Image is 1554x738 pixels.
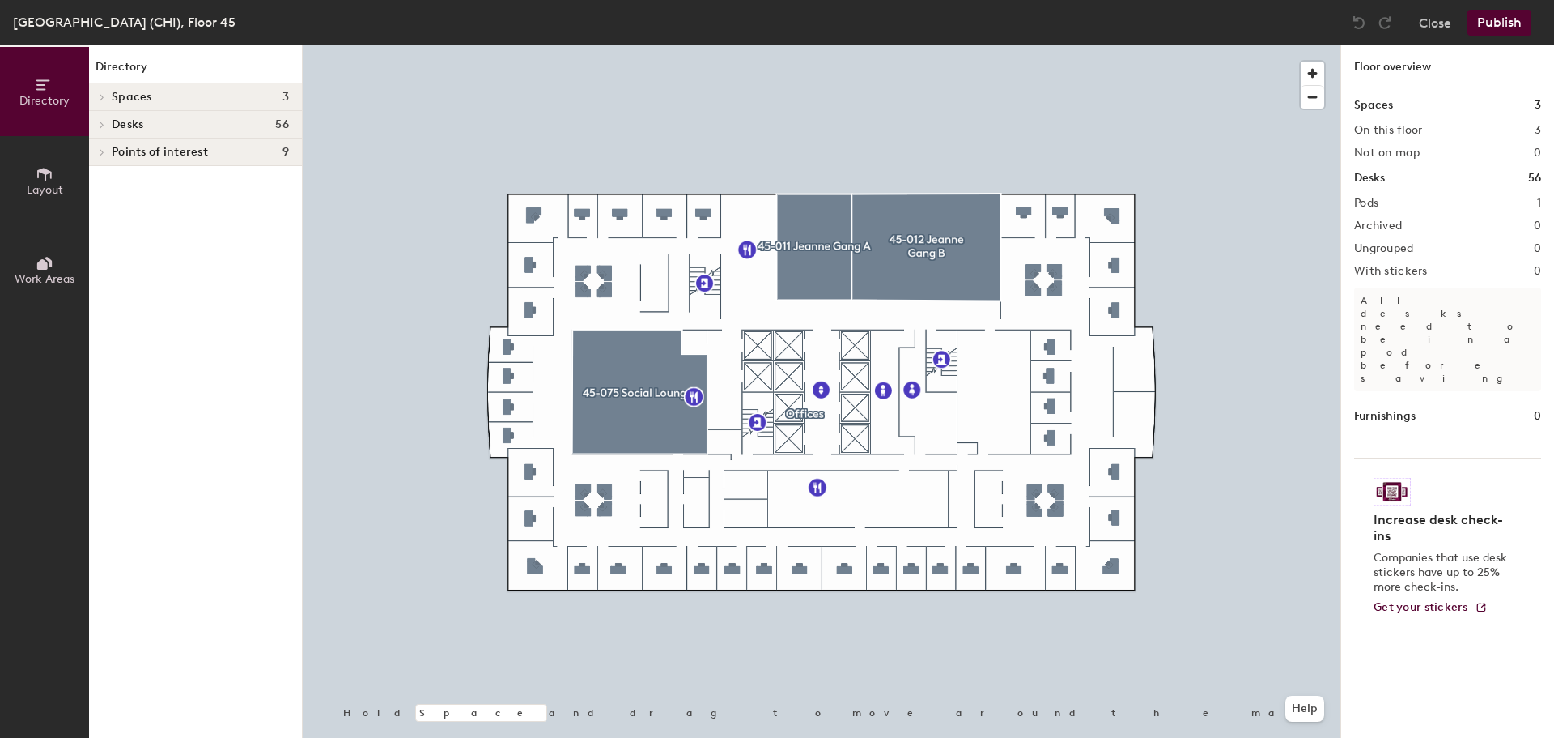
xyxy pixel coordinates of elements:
[1285,696,1324,722] button: Help
[282,146,289,159] span: 9
[19,94,70,108] span: Directory
[1374,551,1512,595] p: Companies that use desk stickers have up to 25% more check-ins.
[1374,601,1488,615] a: Get your stickers
[1534,242,1541,255] h2: 0
[1374,600,1468,614] span: Get your stickers
[112,91,152,104] span: Spaces
[1534,220,1541,232] h2: 0
[1534,265,1541,278] h2: 0
[15,272,74,286] span: Work Areas
[112,118,143,131] span: Desks
[1354,407,1416,425] h1: Furnishings
[1374,512,1512,544] h4: Increase desk check-ins
[1354,197,1378,210] h2: Pods
[1467,10,1531,36] button: Publish
[1354,147,1420,160] h2: Not on map
[27,183,63,197] span: Layout
[1351,15,1367,31] img: Undo
[1354,96,1393,114] h1: Spaces
[1354,220,1402,232] h2: Archived
[1534,147,1541,160] h2: 0
[1354,169,1385,187] h1: Desks
[112,146,208,159] span: Points of interest
[1354,242,1414,255] h2: Ungrouped
[1354,265,1428,278] h2: With stickers
[275,118,289,131] span: 56
[1534,407,1541,425] h1: 0
[89,58,302,83] h1: Directory
[1528,169,1541,187] h1: 56
[1537,197,1541,210] h2: 1
[1535,124,1541,137] h2: 3
[13,12,236,32] div: [GEOGRAPHIC_DATA] (CHI), Floor 45
[1374,478,1411,506] img: Sticker logo
[1354,288,1541,391] p: All desks need to be in a pod before saving
[282,91,289,104] span: 3
[1354,124,1423,137] h2: On this floor
[1377,15,1393,31] img: Redo
[1535,96,1541,114] h1: 3
[1341,45,1554,83] h1: Floor overview
[1419,10,1451,36] button: Close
